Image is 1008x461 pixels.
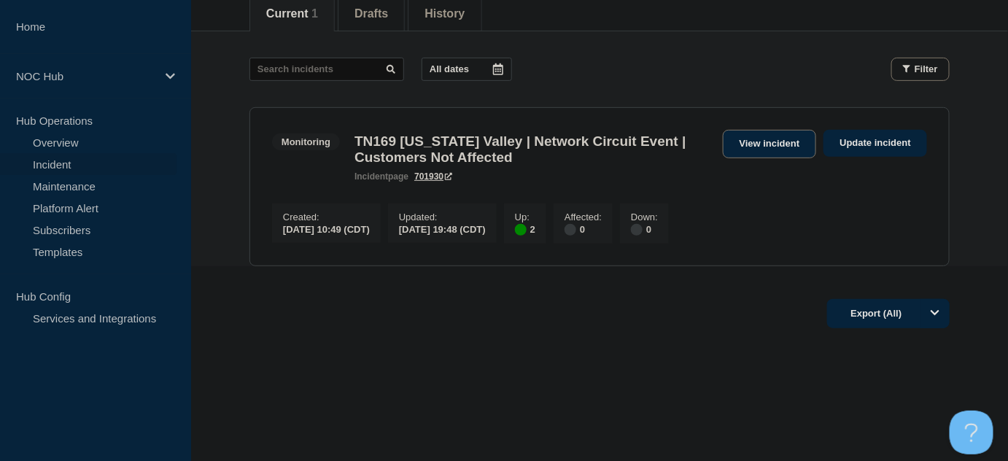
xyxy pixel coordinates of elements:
span: Monitoring [272,133,340,150]
a: 701930 [414,171,452,182]
button: Export (All) [827,299,950,328]
p: All dates [430,63,469,74]
div: up [515,224,527,236]
p: Updated : [399,212,486,222]
button: Drafts [354,7,388,20]
p: NOC Hub [16,70,156,82]
p: page [354,171,408,182]
p: Affected : [565,212,602,222]
button: All dates [422,58,512,81]
h3: TN169 [US_STATE] Valley | Network Circuit Event | Customers Not Affected [354,133,715,166]
span: incident [354,171,388,182]
div: disabled [565,224,576,236]
button: History [424,7,465,20]
div: 0 [631,222,658,236]
button: Options [920,299,950,328]
div: 0 [565,222,602,236]
iframe: Help Scout Beacon - Open [950,411,993,454]
a: Update incident [823,130,927,157]
p: Down : [631,212,658,222]
p: Created : [283,212,370,222]
button: Filter [891,58,950,81]
span: Filter [915,63,938,74]
div: disabled [631,224,643,236]
a: View incident [723,130,817,158]
p: Up : [515,212,535,222]
div: [DATE] 19:48 (CDT) [399,222,486,235]
div: [DATE] 10:49 (CDT) [283,222,370,235]
div: 2 [515,222,535,236]
button: Current 1 [266,7,318,20]
input: Search incidents [249,58,404,81]
span: 1 [311,7,318,20]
